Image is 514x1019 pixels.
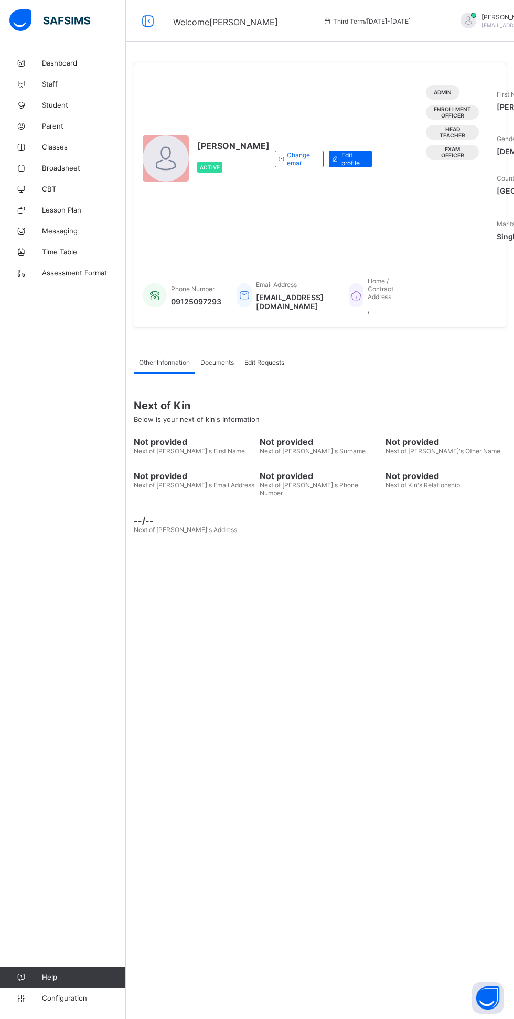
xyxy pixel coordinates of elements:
[42,59,126,67] span: Dashboard
[260,437,380,447] span: Not provided
[42,122,126,130] span: Parent
[171,297,221,306] span: 09125097293
[42,101,126,109] span: Student
[42,248,126,256] span: Time Table
[42,227,126,235] span: Messaging
[134,399,506,412] span: Next of Kin
[134,481,254,489] span: Next of [PERSON_NAME]'s Email Address
[472,982,504,1014] button: Open asap
[434,146,471,158] span: Exam Officer
[385,447,500,455] span: Next of [PERSON_NAME]'s Other Name
[200,358,234,366] span: Documents
[42,206,126,214] span: Lesson Plan
[171,285,215,293] span: Phone Number
[385,471,506,481] span: Not provided
[368,305,403,314] span: ,
[42,185,126,193] span: CBT
[134,415,260,423] span: Below is your next of kin's Information
[260,481,358,497] span: Next of [PERSON_NAME]'s Phone Number
[42,973,125,981] span: Help
[42,143,126,151] span: Classes
[42,164,126,172] span: Broadsheet
[385,437,506,447] span: Not provided
[256,293,333,311] span: [EMAIL_ADDRESS][DOMAIN_NAME]
[134,526,237,534] span: Next of [PERSON_NAME]'s Address
[9,9,90,31] img: safsims
[134,471,254,481] span: Not provided
[260,447,366,455] span: Next of [PERSON_NAME]'s Surname
[244,358,284,366] span: Edit Requests
[323,17,411,25] span: session/term information
[434,126,471,139] span: Head Teacher
[200,164,220,171] span: Active
[341,151,364,167] span: Edit profile
[256,281,297,289] span: Email Address
[434,89,452,95] span: Admin
[42,269,126,277] span: Assessment Format
[368,277,393,301] span: Home / Contract Address
[134,447,245,455] span: Next of [PERSON_NAME]'s First Name
[173,17,278,27] span: Welcome [PERSON_NAME]
[287,151,315,167] span: Change email
[260,471,380,481] span: Not provided
[134,437,254,447] span: Not provided
[139,358,190,366] span: Other Information
[434,106,471,119] span: Enrollment Officer
[42,994,125,1002] span: Configuration
[134,515,254,526] span: --/--
[42,80,126,88] span: Staff
[385,481,460,489] span: Next of Kin's Relationship
[197,141,270,151] span: [PERSON_NAME]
